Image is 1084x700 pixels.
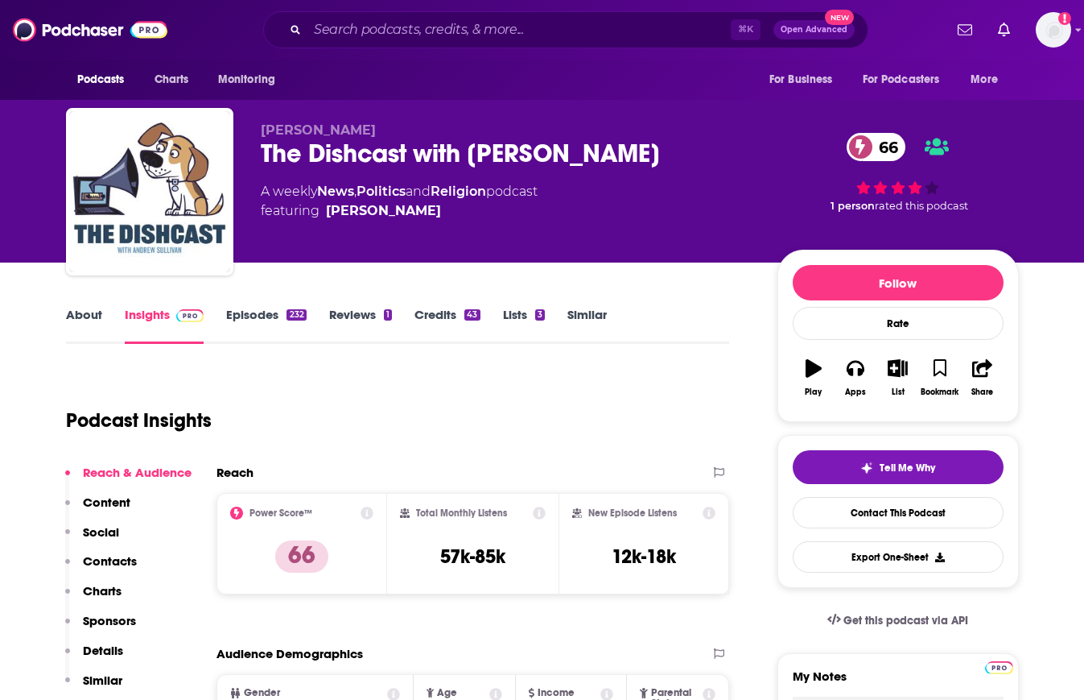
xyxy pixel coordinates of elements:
a: Reviews1 [329,307,392,344]
svg: Add a profile image [1058,12,1071,25]
button: Reach & Audience [65,465,192,495]
button: Bookmark [919,349,961,407]
span: Income [538,688,575,698]
h3: 57k-85k [440,545,505,569]
a: Credits43 [414,307,480,344]
img: User Profile [1036,12,1071,48]
span: ⌘ K [731,19,760,40]
p: Similar [83,673,122,688]
button: tell me why sparkleTell Me Why [793,450,1004,484]
h2: Power Score™ [249,507,312,519]
button: List [876,349,918,407]
span: Podcasts [77,68,125,91]
a: 66 [847,133,906,161]
span: , [354,184,357,199]
a: Episodes232 [226,307,306,344]
span: [PERSON_NAME] [261,122,376,138]
h2: Total Monthly Listens [416,507,507,519]
button: open menu [959,64,1018,95]
a: Contact This Podcast [793,497,1004,528]
div: Search podcasts, credits, & more... [263,11,868,48]
a: News [317,184,354,199]
div: 43 [464,309,480,321]
a: Show notifications dropdown [991,16,1016,43]
div: Bookmark [921,387,958,397]
h2: New Episode Listens [588,507,677,519]
button: Charts [65,583,122,613]
button: open menu [207,64,296,95]
a: Religion [431,184,486,199]
span: For Podcasters [863,68,940,91]
label: My Notes [793,669,1004,697]
p: Details [83,643,123,658]
span: 1 person [831,200,875,212]
a: InsightsPodchaser Pro [125,307,204,344]
span: Gender [244,688,280,698]
button: Content [65,495,130,524]
button: Contacts [65,553,137,583]
button: Sponsors [65,613,136,643]
span: Monitoring [218,68,275,91]
p: 66 [275,541,328,573]
h2: Audience Demographics [216,646,363,661]
div: List [892,387,905,397]
div: 1 [384,309,392,321]
span: Open Advanced [781,26,847,34]
img: Podchaser Pro [985,661,1013,674]
button: Play [793,349,835,407]
p: Content [83,495,130,510]
button: Social [65,524,119,554]
p: Reach & Audience [83,465,192,480]
div: A weekly podcast [261,182,538,221]
p: Sponsors [83,613,136,628]
div: Share [971,387,993,397]
img: The Dishcast with Andrew Sullivan [69,111,230,272]
span: rated this podcast [875,200,968,212]
a: About [66,307,102,344]
h3: 12k-18k [612,545,676,569]
a: Pro website [985,659,1013,674]
button: Details [65,643,123,673]
button: open menu [66,64,146,95]
span: 66 [863,133,906,161]
span: Logged in as tinajoell1 [1036,12,1071,48]
img: Podchaser - Follow, Share and Rate Podcasts [13,14,167,45]
button: Apps [835,349,876,407]
div: Apps [845,387,866,397]
span: New [825,10,854,25]
p: Social [83,524,119,540]
a: Similar [567,307,607,344]
a: Show notifications dropdown [951,16,979,43]
a: Politics [357,184,406,199]
a: Charts [144,64,199,95]
button: Open AdvancedNew [773,20,855,39]
button: Follow [793,265,1004,300]
div: Rate [793,307,1004,340]
h2: Reach [216,465,253,480]
button: Share [961,349,1003,407]
button: open menu [758,64,853,95]
img: Podchaser Pro [176,309,204,322]
a: Get this podcast via API [814,601,982,640]
div: 66 1 personrated this podcast [777,122,1019,222]
span: More [971,68,998,91]
div: Play [805,387,822,397]
img: tell me why sparkle [860,462,873,474]
input: Search podcasts, credits, & more... [307,17,731,43]
div: 3 [535,309,545,321]
p: Charts [83,583,122,599]
div: 232 [286,309,306,321]
span: Tell Me Why [880,462,935,474]
span: and [406,184,431,199]
span: For Business [769,68,833,91]
span: Age [437,688,457,698]
span: Charts [155,68,189,91]
button: open menu [852,64,963,95]
div: [PERSON_NAME] [326,201,441,221]
button: Show profile menu [1036,12,1071,48]
h1: Podcast Insights [66,408,212,433]
span: Get this podcast via API [843,614,968,628]
span: featuring [261,201,538,221]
